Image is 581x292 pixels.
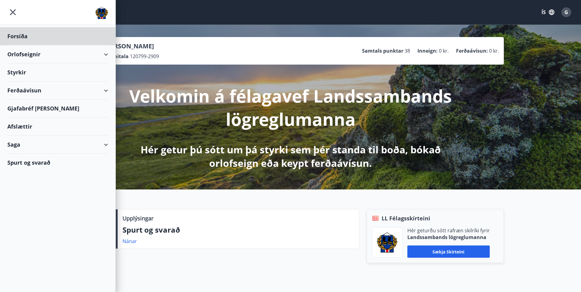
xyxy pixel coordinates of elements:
button: Sækja skírteini [407,245,490,258]
img: 1cqKbADZNYZ4wXUG0EC2JmCwhQh0Y6EN22Kw4FTY.png [377,232,398,253]
p: Landssambands lögreglumanna [407,234,490,241]
span: G [564,9,568,16]
span: 120799-2909 [130,53,159,60]
p: Hér getur þú sótt um þá styrki sem þér standa til boða, bókað orlofseign eða keypt ferðaávísun. [129,143,452,170]
p: [PERSON_NAME] [104,42,159,51]
p: Samtals punktar [362,47,403,54]
span: 0 kr. [489,47,499,54]
p: Inneign : [417,47,438,54]
div: Orlofseignir [7,45,108,63]
p: Spurt og svarað [123,225,354,235]
button: ÍS [538,7,558,18]
button: menu [7,7,18,18]
p: Hér geturðu sótt rafræn skilríki fyrir [407,227,490,234]
span: 38 [405,47,410,54]
img: union_logo [95,7,108,19]
a: Nánar [123,238,137,245]
p: Velkomin á félagavef Landssambands lögreglumanna [129,84,452,131]
span: 0 kr. [439,47,449,54]
button: G [559,5,574,20]
div: Saga [7,136,108,154]
p: Ferðaávísun : [456,47,488,54]
p: Kennitala [104,53,129,60]
div: Styrkir [7,63,108,81]
div: Forsíða [7,27,108,45]
div: Spurt og svarað [7,154,108,171]
div: Ferðaávísun [7,81,108,99]
div: Afslættir [7,118,108,136]
span: LL Félagsskírteini [382,214,430,222]
p: Upplýsingar [123,214,153,222]
div: Gjafabréf [PERSON_NAME] [7,99,108,118]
